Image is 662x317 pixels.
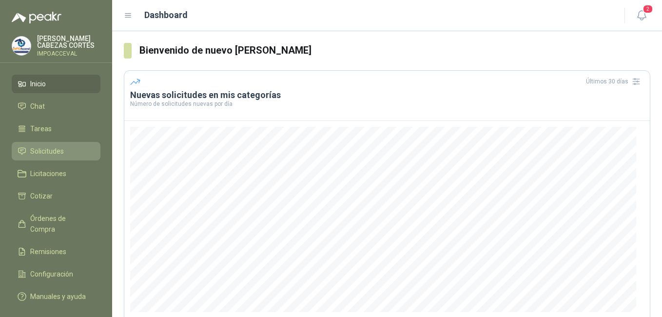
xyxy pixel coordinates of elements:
[130,89,644,101] h3: Nuevas solicitudes en mis categorías
[30,168,66,179] span: Licitaciones
[30,101,45,112] span: Chat
[30,213,91,235] span: Órdenes de Compra
[643,4,653,14] span: 2
[37,35,100,49] p: [PERSON_NAME] CABEZAS CORTES
[12,119,100,138] a: Tareas
[130,101,644,107] p: Número de solicitudes nuevas por día
[139,43,650,58] h3: Bienvenido de nuevo [PERSON_NAME]
[12,12,61,23] img: Logo peakr
[12,265,100,283] a: Configuración
[30,146,64,157] span: Solicitudes
[12,37,31,55] img: Company Logo
[30,291,86,302] span: Manuales y ayuda
[12,142,100,160] a: Solicitudes
[144,8,188,22] h1: Dashboard
[30,246,66,257] span: Remisiones
[12,75,100,93] a: Inicio
[586,74,644,89] div: Últimos 30 días
[30,269,73,279] span: Configuración
[30,123,52,134] span: Tareas
[12,164,100,183] a: Licitaciones
[30,191,53,201] span: Cotizar
[12,187,100,205] a: Cotizar
[12,242,100,261] a: Remisiones
[37,51,100,57] p: IMPOACCEVAL
[12,97,100,116] a: Chat
[633,7,650,24] button: 2
[12,287,100,306] a: Manuales y ayuda
[12,209,100,238] a: Órdenes de Compra
[30,79,46,89] span: Inicio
